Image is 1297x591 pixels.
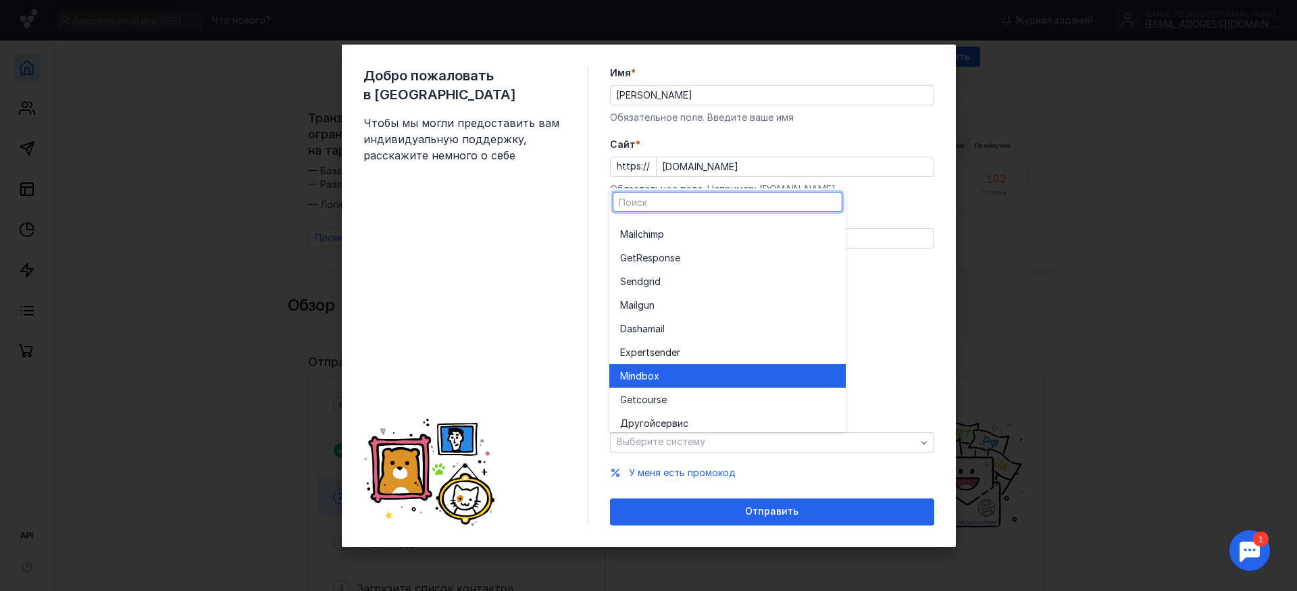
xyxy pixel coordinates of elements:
span: Mail [620,299,638,312]
span: Чтобы мы могли предоставить вам индивидуальную поддержку, расскажите немного о себе [363,115,566,163]
span: У меня есть промокод [629,467,736,478]
div: grid [609,216,846,432]
span: l [663,322,665,336]
span: Отправить [745,506,798,517]
span: gun [638,299,655,312]
span: Mailchim [620,228,658,241]
span: Ex [620,346,631,359]
button: Отправить [610,498,934,525]
div: Обязательное поле. Введите ваше имя [610,111,934,124]
button: Mindbox [609,364,846,388]
button: Mailchimp [609,222,846,246]
span: box [642,369,659,383]
button: Sendgrid [609,269,846,293]
span: pertsender [631,346,680,359]
span: G [620,251,627,265]
span: Добро пожаловать в [GEOGRAPHIC_DATA] [363,66,566,104]
span: Другой [620,417,655,430]
span: Cайт [610,138,636,151]
button: У меня есть промокод [629,466,736,480]
span: Выберите систему [617,436,705,447]
button: Выберите систему [610,432,934,453]
span: Mind [620,369,642,383]
button: Expertsender [609,340,846,364]
button: Dashamail [609,317,846,340]
button: Mailgun [609,293,846,317]
button: GetResponse [609,246,846,269]
span: Sendgr [620,275,653,288]
button: Getcourse [609,388,846,411]
span: сервис [655,417,688,430]
div: Обязательное поле. Например: [DOMAIN_NAME] [610,182,934,196]
span: p [658,228,664,241]
input: Поиск [613,192,842,211]
span: Dashamai [620,322,663,336]
button: Другойсервис [609,411,846,435]
div: 1 [30,8,46,23]
span: id [653,275,661,288]
span: Имя [610,66,631,80]
span: e [661,393,667,407]
span: Getcours [620,393,661,407]
span: etResponse [627,251,680,265]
